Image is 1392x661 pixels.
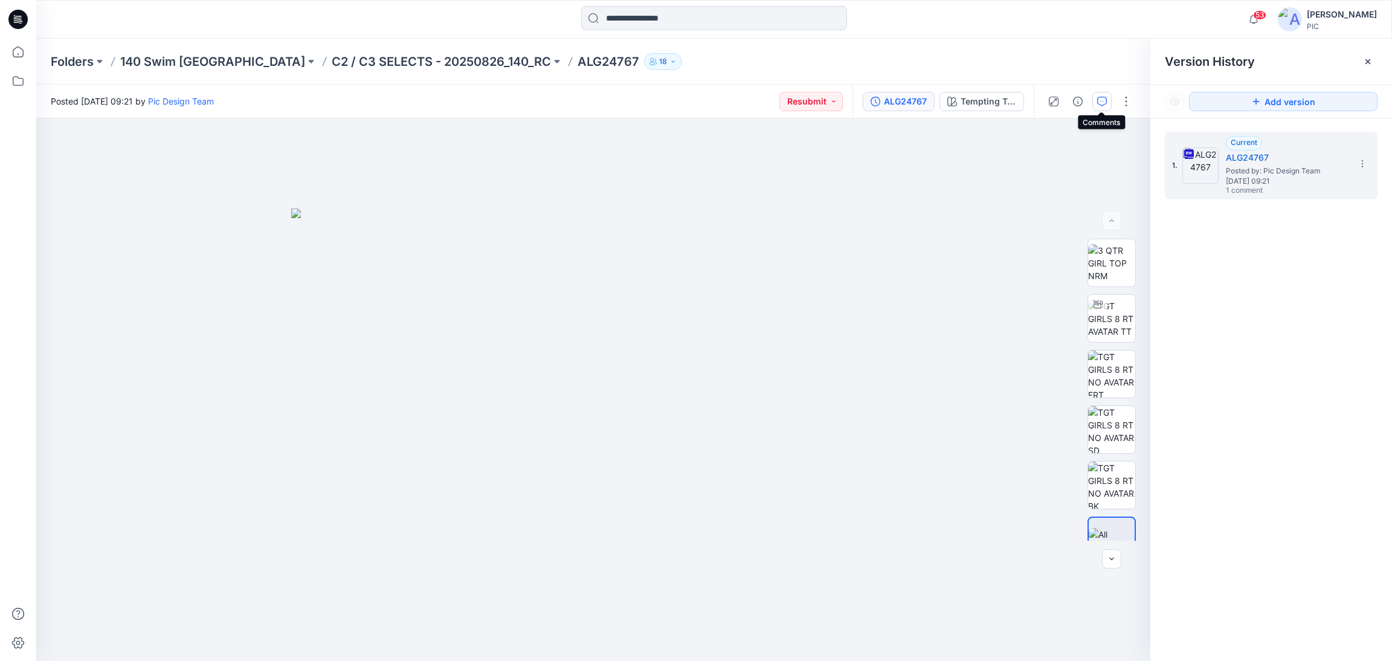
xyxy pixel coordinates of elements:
[1088,244,1135,282] img: 3 QTR GIRL TOP NRM
[1231,138,1257,147] span: Current
[1253,10,1266,20] span: 53
[1363,57,1373,66] button: Close
[863,92,935,111] button: ALG24767
[1307,22,1377,31] div: PIC
[961,95,1016,108] div: Tempting Teal
[659,55,667,68] p: 18
[1088,462,1135,509] img: TGT GIRLS 8 RT NO AVATAR BK
[1307,7,1377,22] div: [PERSON_NAME]
[51,53,94,70] a: Folders
[884,95,927,108] div: ALG24767
[1226,177,1347,185] span: [DATE] 09:21
[148,96,214,106] a: Pic Design Team
[1182,147,1219,184] img: ALG24767
[1226,186,1310,196] span: 1 comment
[1089,528,1135,553] img: All colorways
[578,53,639,70] p: ALG24767
[120,53,305,70] a: 140 Swim [GEOGRAPHIC_DATA]
[1165,92,1184,111] button: Show Hidden Versions
[1172,160,1178,171] span: 1.
[1088,350,1135,398] img: TGT GIRLS 8 RT NO AVATAR FRT
[1226,165,1347,177] span: Posted by: Pic Design Team
[1226,150,1347,165] h5: ALG24767
[1088,300,1135,338] img: TGT GIRLS 8 RT AVATAR TT
[51,95,214,108] span: Posted [DATE] 09:21 by
[939,92,1024,111] button: Tempting Teal
[644,53,682,70] button: 18
[1088,406,1135,453] img: TGT GIRLS 8 RT NO AVATAR SD
[1068,92,1087,111] button: Details
[1189,92,1377,111] button: Add version
[332,53,551,70] a: C2 / C3 SELECTS - 20250826_140_RC
[1165,54,1255,69] span: Version History
[1278,7,1302,31] img: avatar
[291,208,895,661] img: eyJhbGciOiJIUzI1NiIsImtpZCI6IjAiLCJzbHQiOiJzZXMiLCJ0eXAiOiJKV1QifQ.eyJkYXRhIjp7InR5cGUiOiJzdG9yYW...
